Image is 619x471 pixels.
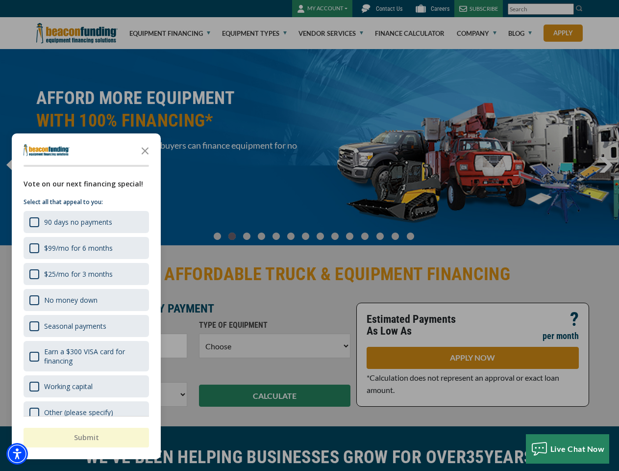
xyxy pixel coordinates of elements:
div: Accessibility Menu [6,443,28,465]
span: Live Chat Now [550,444,605,453]
div: No money down [24,289,149,311]
div: $25/mo for 3 months [24,263,149,285]
div: Other (please specify) [24,401,149,423]
button: Submit [24,428,149,447]
div: No money down [44,295,98,305]
div: Vote on our next financing special! [24,179,149,189]
div: Survey [12,133,161,459]
button: Live Chat Now [526,434,610,464]
div: Earn a $300 VISA card for financing [44,347,143,366]
div: Other (please specify) [44,408,113,417]
div: $25/mo for 3 months [44,269,113,279]
div: Working capital [44,382,93,391]
div: 90 days no payments [24,211,149,233]
img: Company logo [24,144,70,156]
div: Earn a $300 VISA card for financing [24,341,149,371]
div: $99/mo for 6 months [24,237,149,259]
button: Close the survey [135,140,155,160]
div: 90 days no payments [44,217,112,227]
div: $99/mo for 6 months [44,243,113,253]
p: Select all that appeal to you: [24,197,149,207]
div: Seasonal payments [24,315,149,337]
div: Working capital [24,375,149,397]
div: Seasonal payments [44,321,106,331]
